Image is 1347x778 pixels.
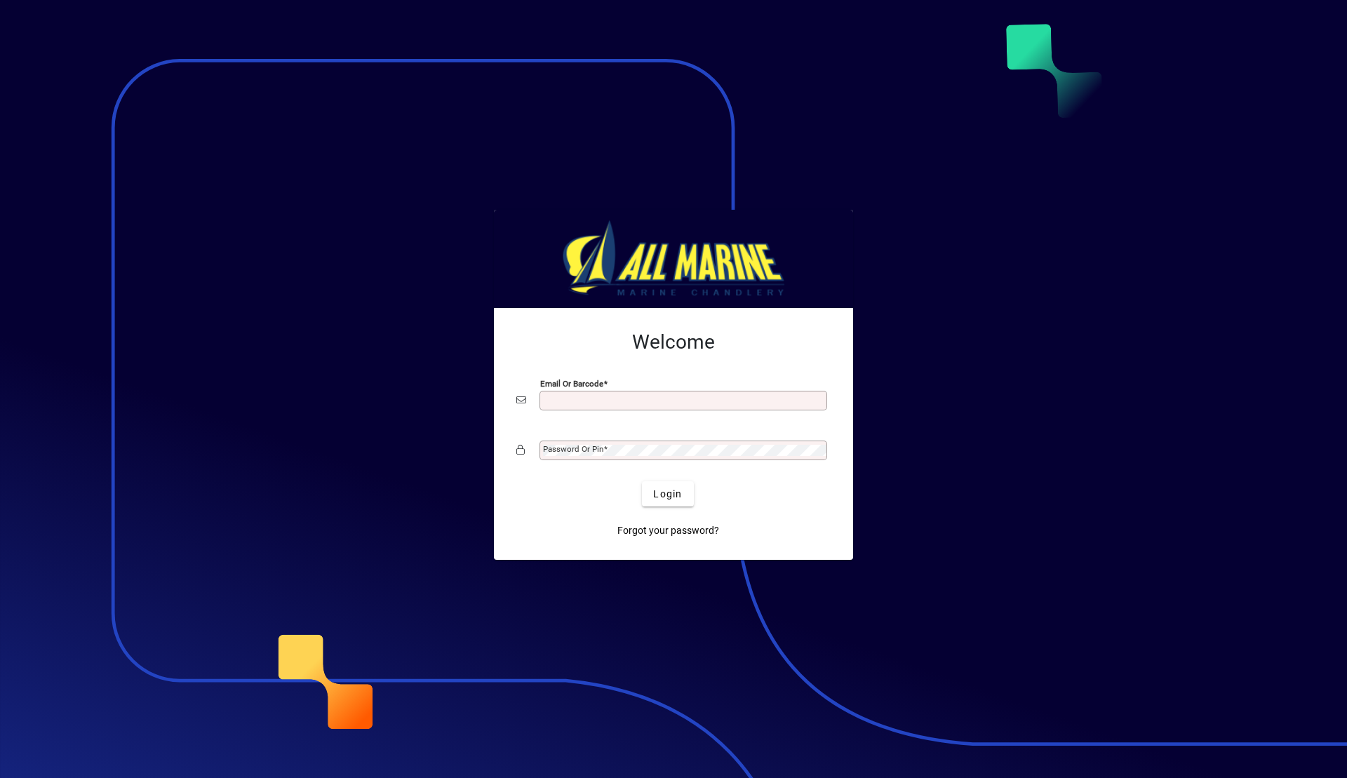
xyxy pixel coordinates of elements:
[543,444,603,454] mat-label: Password or Pin
[653,487,682,502] span: Login
[516,330,831,354] h2: Welcome
[642,481,693,507] button: Login
[617,523,719,538] span: Forgot your password?
[540,379,603,389] mat-label: Email or Barcode
[612,518,725,543] a: Forgot your password?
